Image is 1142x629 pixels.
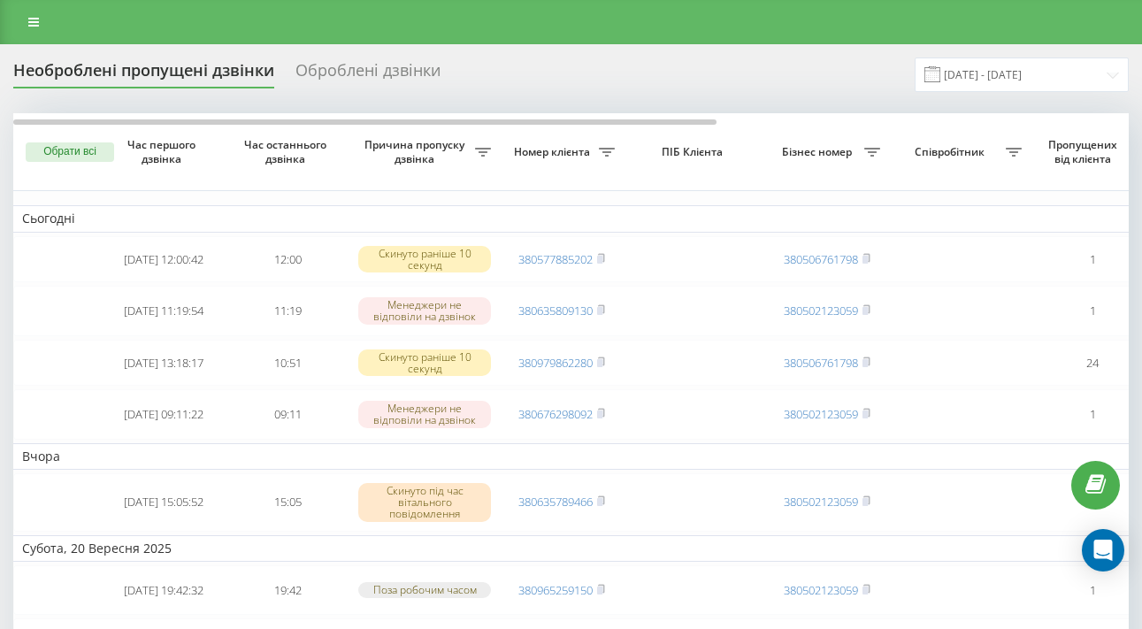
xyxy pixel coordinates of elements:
[784,303,858,318] a: 380502123059
[774,145,864,159] span: Бізнес номер
[13,61,274,88] div: Необроблені пропущені дзвінки
[226,389,349,439] td: 09:11
[116,138,211,165] span: Час першого дзвінка
[518,406,593,422] a: 380676298092
[1082,529,1124,571] div: Open Intercom Messenger
[898,145,1006,159] span: Співробітник
[639,145,750,159] span: ПІБ Клієнта
[226,340,349,387] td: 10:51
[518,355,593,371] a: 380979862280
[784,582,858,598] a: 380502123059
[240,138,335,165] span: Час останнього дзвінка
[226,473,349,532] td: 15:05
[518,494,593,510] a: 380635789466
[518,582,593,598] a: 380965259150
[358,349,491,376] div: Скинуто раніше 10 секунд
[102,236,226,283] td: [DATE] 12:00:42
[358,582,491,597] div: Поза робочим часом
[226,236,349,283] td: 12:00
[102,389,226,439] td: [DATE] 09:11:22
[784,251,858,267] a: 380506761798
[358,401,491,427] div: Менеджери не відповіли на дзвінок
[358,246,491,272] div: Скинуто раніше 10 секунд
[358,138,475,165] span: Причина пропуску дзвінка
[26,142,114,162] button: Обрати всі
[518,251,593,267] a: 380577885202
[784,355,858,371] a: 380506761798
[295,61,441,88] div: Оброблені дзвінки
[102,565,226,615] td: [DATE] 19:42:32
[102,286,226,335] td: [DATE] 11:19:54
[226,286,349,335] td: 11:19
[102,473,226,532] td: [DATE] 15:05:52
[358,297,491,324] div: Менеджери не відповіли на дзвінок
[226,565,349,615] td: 19:42
[358,483,491,522] div: Скинуто під час вітального повідомлення
[518,303,593,318] a: 380635809130
[784,406,858,422] a: 380502123059
[509,145,599,159] span: Номер клієнта
[1039,138,1130,165] span: Пропущених від клієнта
[784,494,858,510] a: 380502123059
[102,340,226,387] td: [DATE] 13:18:17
